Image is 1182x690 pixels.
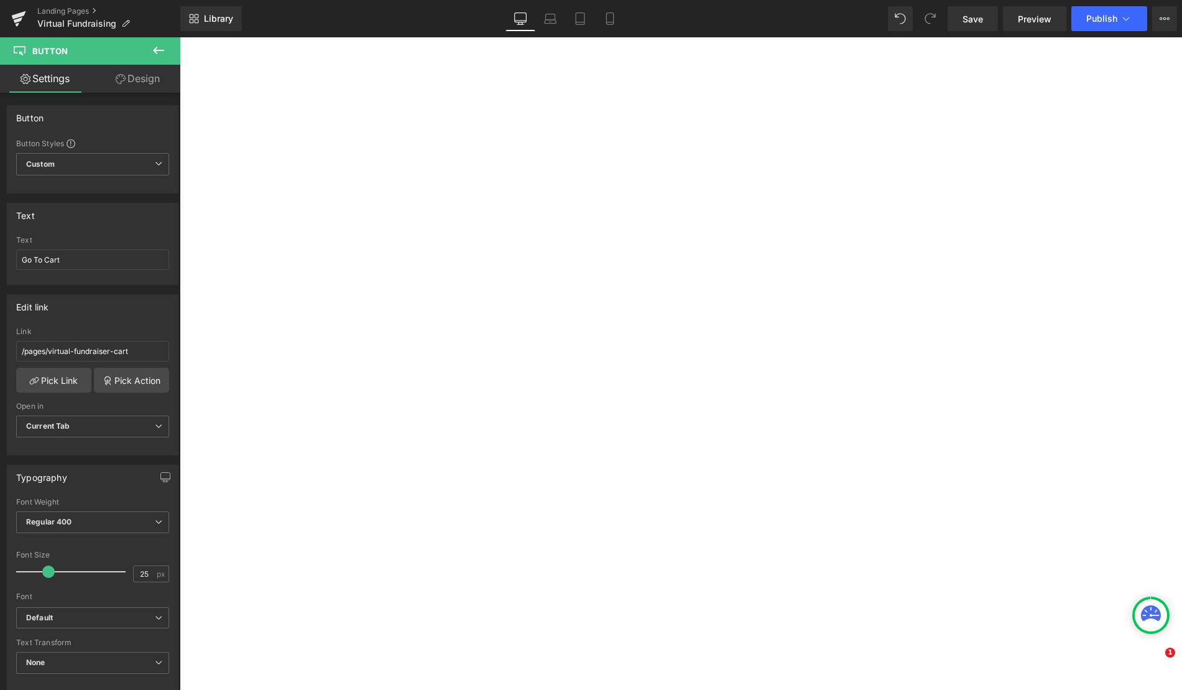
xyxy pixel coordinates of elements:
span: Save [963,12,983,26]
div: Typography [16,465,67,483]
span: Preview [1018,12,1051,26]
div: Text [16,203,35,221]
a: Laptop [535,6,565,31]
div: Font Size [16,551,169,559]
a: Landing Pages [37,6,180,16]
div: Button [16,106,44,123]
a: Pick Link [16,368,91,393]
div: Text Transform [16,638,169,647]
button: Undo [888,6,913,31]
span: Button [32,46,68,56]
b: Custom [26,159,55,170]
b: None [26,658,45,667]
div: Open in [16,402,169,411]
a: Mobile [595,6,625,31]
button: More [1152,6,1177,31]
div: Font Weight [16,498,169,506]
a: Desktop [506,6,535,31]
a: New Library [180,6,242,31]
input: https://your-shop.myshopify.com [16,341,169,361]
a: Design [93,65,183,93]
div: Font [16,592,169,601]
div: Button Styles [16,138,169,148]
iframe: Intercom live chat [1140,648,1170,678]
span: px [157,570,167,578]
span: Virtual Fundraising [37,19,116,29]
a: Tablet [565,6,595,31]
b: Regular 400 [26,517,72,526]
div: Text [16,236,169,245]
div: Edit link [16,295,49,312]
a: Preview [1003,6,1066,31]
b: Current Tab [26,421,70,431]
span: 1 [1165,648,1175,658]
button: Publish [1071,6,1147,31]
span: Library [204,13,233,24]
span: Publish [1086,14,1117,24]
a: Pick Action [94,368,169,393]
button: Redo [918,6,943,31]
div: Link [16,327,169,336]
i: Default [26,613,53,623]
